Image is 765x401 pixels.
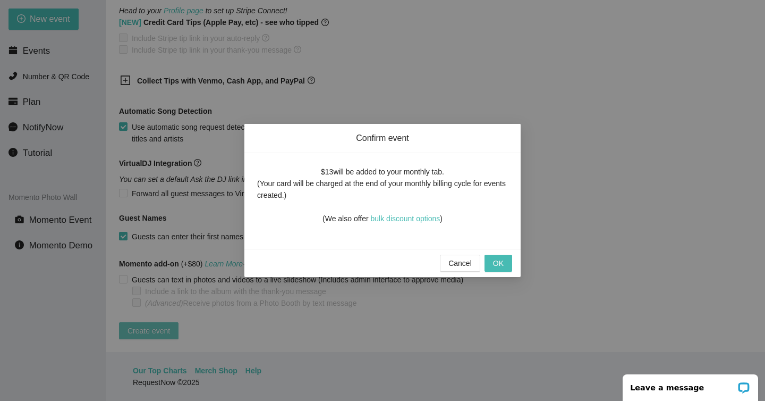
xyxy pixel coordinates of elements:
div: (Your card will be charged at the end of your monthly billing cycle for events created.) [257,178,508,201]
button: Cancel [440,255,480,272]
span: Confirm event [257,132,508,144]
span: Cancel [448,257,472,269]
div: (We also offer ) [322,201,443,224]
button: OK [484,255,512,272]
a: bulk discount options [371,214,440,223]
iframe: LiveChat chat widget [616,367,765,401]
span: OK [493,257,504,269]
div: $13 will be added to your monthly tab. [321,166,444,178]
